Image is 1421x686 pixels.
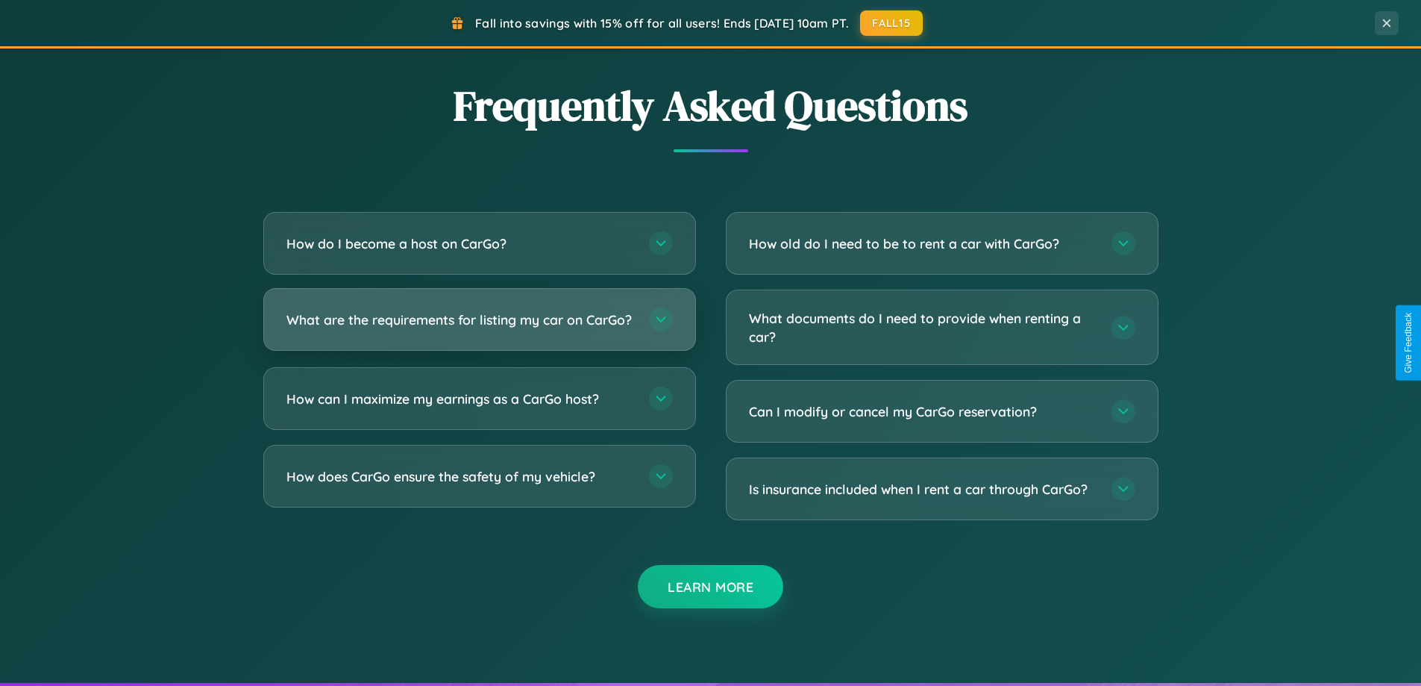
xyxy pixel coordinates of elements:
[286,390,634,408] h3: How can I maximize my earnings as a CarGo host?
[475,16,849,31] span: Fall into savings with 15% off for all users! Ends [DATE] 10am PT.
[749,480,1097,499] h3: Is insurance included when I rent a car through CarGo?
[749,309,1097,346] h3: What documents do I need to provide when renting a car?
[860,10,923,36] button: FALL15
[286,234,634,253] h3: How do I become a host on CarGo?
[286,467,634,486] h3: How does CarGo ensure the safety of my vehicle?
[263,77,1158,134] h2: Frequently Asked Questions
[1403,313,1414,373] div: Give Feedback
[749,402,1097,421] h3: Can I modify or cancel my CarGo reservation?
[749,234,1097,253] h3: How old do I need to be to rent a car with CarGo?
[286,311,634,329] h3: What are the requirements for listing my car on CarGo?
[638,565,783,608] button: Learn More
